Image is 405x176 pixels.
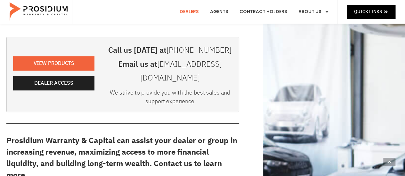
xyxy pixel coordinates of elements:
div: We strive to provide you with the best sales and support experience [107,88,232,109]
a: [EMAIL_ADDRESS][DOMAIN_NAME] [140,58,222,84]
span: View Products [34,59,74,68]
h3: Call us [DATE] at [107,43,232,57]
a: [PHONE_NUMBER] [166,44,231,56]
a: Dealer Access [13,76,94,90]
span: Dealer Access [34,79,73,88]
a: Quick Links [347,5,395,19]
span: Last Name [117,1,137,5]
h3: Email us at [107,57,232,85]
a: View Products [13,56,94,71]
span: Quick Links [354,8,382,16]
